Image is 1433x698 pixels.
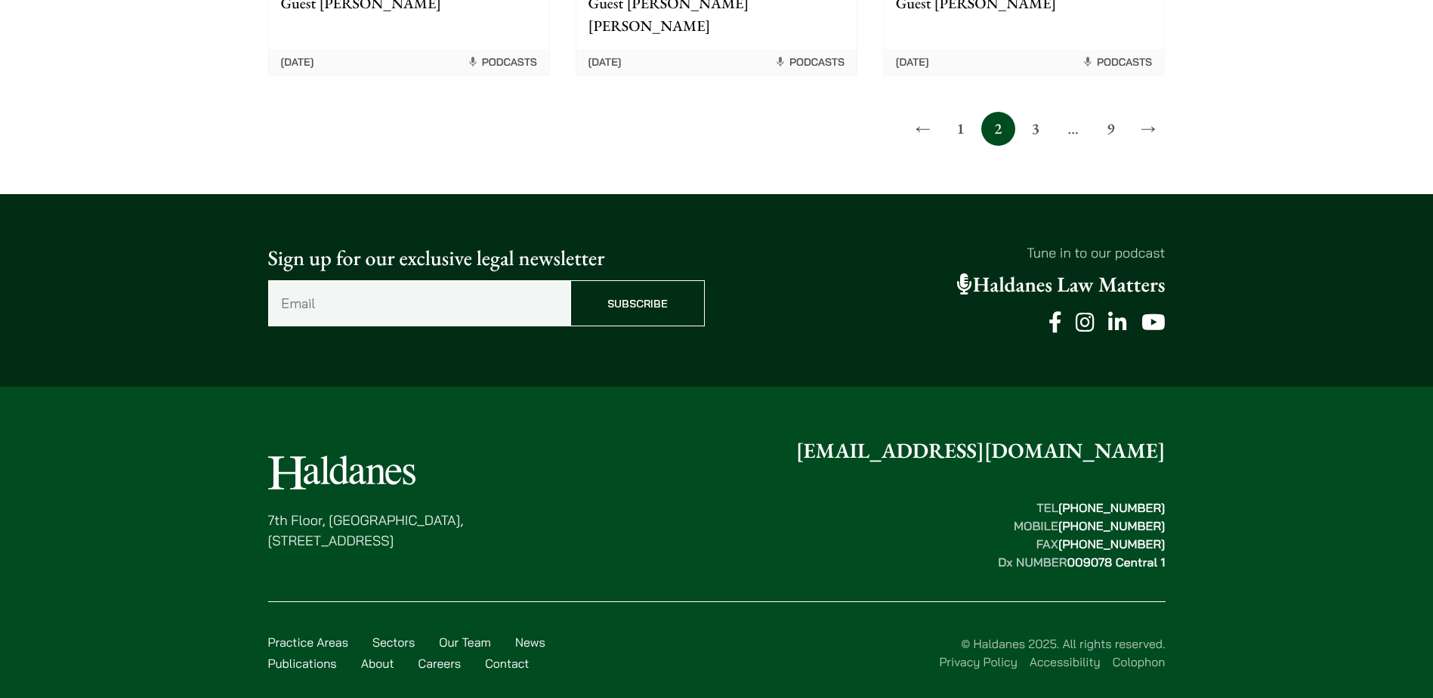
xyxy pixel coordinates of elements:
[896,55,929,69] time: [DATE]
[981,112,1015,146] span: 2
[1067,554,1165,570] mark: 009078 Central 1
[939,654,1017,669] a: Privacy Policy
[1132,112,1166,146] a: →
[268,456,415,490] img: Logo of Haldanes
[467,55,537,69] span: Podcasts
[1058,518,1166,533] mark: [PHONE_NUMBER]
[268,112,1166,146] nav: Posts pagination
[485,656,529,671] a: Contact
[268,635,348,650] a: Practice Areas
[774,55,845,69] span: Podcasts
[1113,654,1166,669] a: Colophon
[1056,112,1090,146] span: …
[418,656,462,671] a: Careers
[1058,536,1166,551] mark: [PHONE_NUMBER]
[268,242,705,274] p: Sign up for our exclusive legal newsletter
[1030,654,1101,669] a: Accessibility
[1018,112,1052,146] a: 3
[570,280,705,326] input: Subscribe
[1082,55,1152,69] span: Podcasts
[515,635,545,650] a: News
[588,55,622,69] time: [DATE]
[281,55,314,69] time: [DATE]
[372,635,415,650] a: Sectors
[1058,500,1166,515] mark: [PHONE_NUMBER]
[998,500,1165,570] strong: TEL MOBILE FAX Dx NUMBER
[906,112,940,146] a: ←
[796,437,1166,465] a: [EMAIL_ADDRESS][DOMAIN_NAME]
[957,271,1166,298] a: Haldanes Law Matters
[567,635,1166,671] div: © Haldanes 2025. All rights reserved.
[268,656,337,671] a: Publications
[729,242,1166,263] p: Tune in to our podcast
[1094,112,1128,146] a: 9
[943,112,977,146] a: 1
[361,656,394,671] a: About
[268,280,570,326] input: Email
[439,635,491,650] a: Our Team
[268,510,464,551] p: 7th Floor, [GEOGRAPHIC_DATA], [STREET_ADDRESS]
